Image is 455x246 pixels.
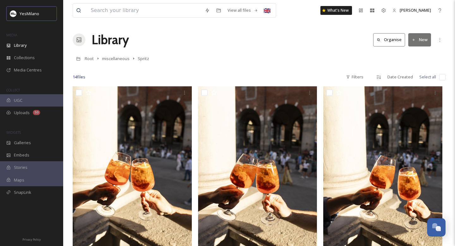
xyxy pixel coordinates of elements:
[419,74,436,80] span: Select all
[102,56,130,61] span: miscellaneous
[102,55,130,62] a: miscellaneous
[373,33,408,46] a: Organise
[6,33,17,37] span: MEDIA
[85,56,94,61] span: Root
[389,4,434,16] a: [PERSON_NAME]
[427,218,446,237] button: Open Chat
[14,140,31,146] span: Galleries
[400,7,431,13] span: [PERSON_NAME]
[343,71,367,83] div: Filters
[14,189,31,195] span: SnapLink
[33,110,40,115] div: 50
[14,177,24,183] span: Maps
[384,71,416,83] div: Date Created
[6,130,21,135] span: WIDGETS
[138,55,149,62] a: Spritz
[10,10,16,17] img: Logo%20YesMilano%40150x.png
[14,67,42,73] span: Media Centres
[6,88,20,92] span: COLLECT
[14,164,27,170] span: Stories
[261,5,273,16] div: 🇬🇧
[22,237,41,242] span: Privacy Policy
[373,33,405,46] button: Organise
[73,74,85,80] span: 14 file s
[224,4,261,16] a: View all files
[320,6,352,15] a: What's New
[20,11,39,16] span: YesMilano
[22,235,41,243] a: Privacy Policy
[92,30,129,49] a: Library
[138,56,149,61] span: Spritz
[14,55,35,61] span: Collections
[14,110,30,116] span: Uploads
[88,3,202,17] input: Search your library
[14,152,29,158] span: Embeds
[408,33,431,46] button: New
[85,55,94,62] a: Root
[14,97,22,103] span: UGC
[14,42,27,48] span: Library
